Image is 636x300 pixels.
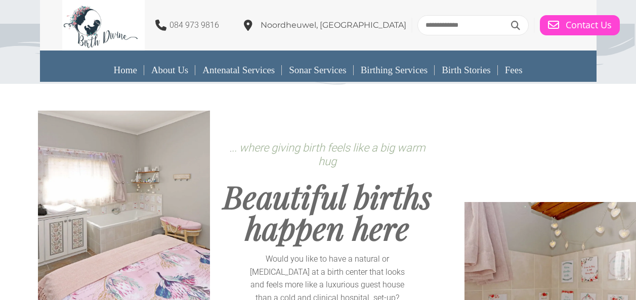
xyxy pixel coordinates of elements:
[282,59,353,82] a: Sonar Services
[169,19,219,32] p: 084 973 9816
[106,59,144,82] a: Home
[144,59,195,82] a: About Us
[435,59,498,82] a: Birth Stories
[223,175,432,248] span: Beautiful births happen here
[354,59,435,82] a: Birthing Services
[261,20,406,30] span: Noordheuwel, [GEOGRAPHIC_DATA]
[566,20,612,31] span: Contact Us
[540,15,620,35] a: Contact Us
[230,144,426,168] span: .
[498,59,530,82] a: Fees
[232,141,426,168] span: .. where giving birth feels like a big warm hug
[195,59,282,82] a: Antenatal Services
